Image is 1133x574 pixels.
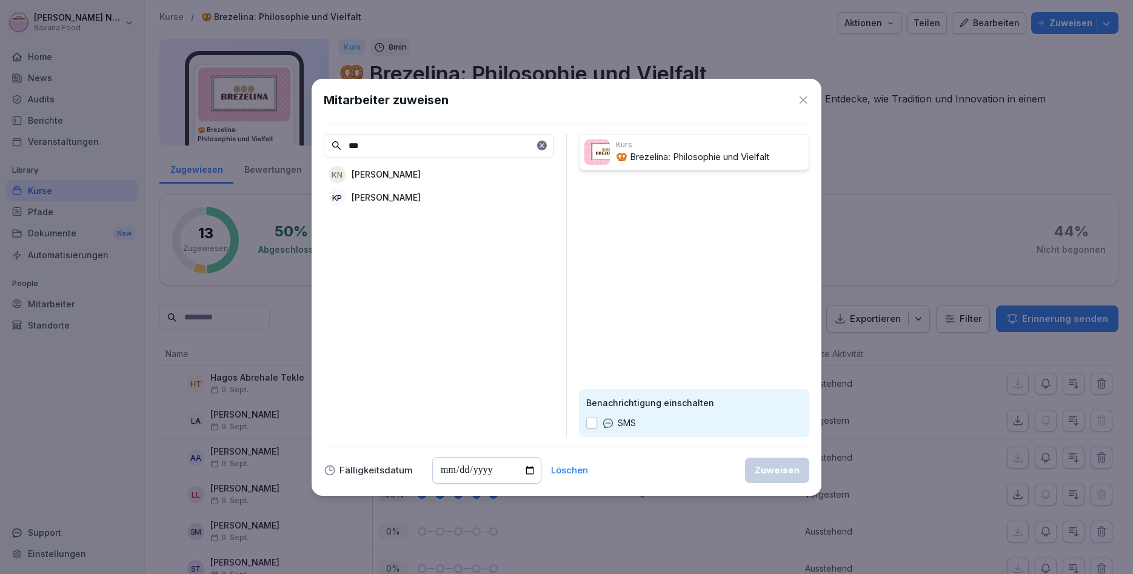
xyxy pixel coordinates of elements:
[324,91,449,109] h1: Mitarbeiter zuweisen
[551,466,588,475] button: Löschen
[586,396,802,409] p: Benachrichtigung einschalten
[329,189,346,206] div: KP
[745,458,809,483] button: Zuweisen
[352,168,421,181] p: [PERSON_NAME]
[618,416,636,430] p: SMS
[616,139,804,150] p: Kurs
[329,166,346,183] div: KN
[339,466,413,475] p: Fälligkeitsdatum
[352,191,421,204] p: [PERSON_NAME]
[755,464,800,477] div: Zuweisen
[616,150,804,164] p: 🥨 Brezelina: Philosophie und Vielfalt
